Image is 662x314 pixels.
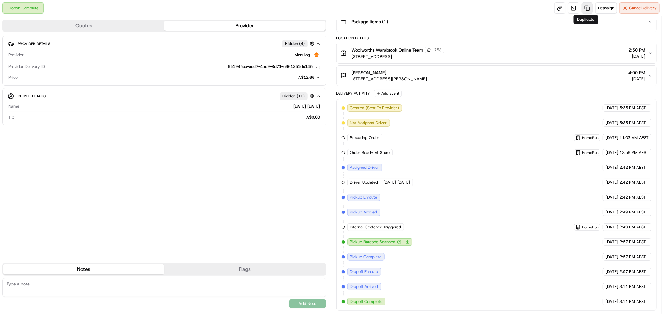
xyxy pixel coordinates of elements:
[352,53,444,60] span: [STREET_ADDRESS]
[619,269,646,275] span: 2:57 PM AEST
[352,19,388,25] span: Package Items ( 1 )
[619,195,646,200] span: 2:42 PM AEST
[352,76,427,82] span: [STREET_ADDRESS][PERSON_NAME]
[606,180,618,185] span: [DATE]
[295,52,310,58] span: Menulog
[619,209,646,215] span: 2:49 PM AEST
[350,150,390,155] span: Order Ready At Store
[337,12,657,32] button: Package Items (1)
[606,209,618,215] span: [DATE]
[350,239,396,245] span: Pickup Barcode Scanned
[619,224,646,230] span: 2:49 PM AEST
[350,254,382,260] span: Pickup Complete
[350,284,378,289] span: Dropoff Arrived
[606,284,618,289] span: [DATE]
[6,6,19,19] img: Nash
[629,5,657,11] span: Cancel Delivery
[18,94,46,99] span: Driver Details
[619,299,646,304] span: 3:11 PM AEST
[18,41,50,46] span: Provider Details
[266,75,320,80] button: A$12.65
[3,264,164,274] button: Notes
[50,87,102,99] a: 💻API Documentation
[606,120,618,126] span: [DATE]
[336,91,370,96] div: Delivery Activity
[16,40,112,47] input: Got a question? Start typing here...
[59,90,100,96] span: API Documentation
[619,2,660,14] button: CancelDelivery
[62,105,75,110] span: Pylon
[106,61,113,69] button: Start new chat
[12,90,47,96] span: Knowledge Base
[350,195,377,200] span: Pickup Enroute
[52,91,57,96] div: 💻
[606,239,618,245] span: [DATE]
[606,299,618,304] span: [DATE]
[606,269,618,275] span: [DATE]
[350,209,377,215] span: Pickup Arrived
[8,91,321,101] button: Driver DetailsHidden (10)
[350,135,380,141] span: Preparing Order
[337,43,657,63] button: Woolworths Warabrook Online Team1753[STREET_ADDRESS]2:50 PM[DATE]
[350,180,378,185] span: Driver Updated
[350,120,387,126] span: Not Assigned Driver
[606,254,618,260] span: [DATE]
[582,225,599,230] span: HomeRun
[619,254,646,260] span: 2:57 PM AEST
[44,105,75,110] a: Powered byPylon
[628,53,645,59] span: [DATE]
[619,120,646,126] span: 5:35 PM AEST
[606,150,618,155] span: [DATE]
[619,105,646,111] span: 5:35 PM AEST
[8,64,45,70] span: Provider Delivery ID
[8,114,14,120] span: Tip
[282,93,305,99] span: Hidden ( 10 )
[21,59,102,65] div: Start new chat
[3,21,164,31] button: Quotes
[606,224,618,230] span: [DATE]
[4,87,50,99] a: 📗Knowledge Base
[582,150,599,155] span: HomeRun
[8,52,24,58] span: Provider
[606,135,618,141] span: [DATE]
[352,70,387,76] span: [PERSON_NAME]
[350,165,379,170] span: Assigned Driver
[574,15,598,24] div: Duplicate
[628,76,645,82] span: [DATE]
[164,21,325,31] button: Provider
[606,165,618,170] span: [DATE]
[576,225,599,230] button: HomeRun
[619,239,646,245] span: 2:57 PM AEST
[619,165,646,170] span: 2:42 PM AEST
[21,65,79,70] div: We're available if you need us!
[8,75,18,80] span: Price
[350,239,401,245] button: Pickup Barcode Scanned
[6,25,113,35] p: Welcome 👋
[350,224,401,230] span: Internal Geofence Triggered
[17,114,320,120] div: A$0.00
[228,64,320,70] button: 651945ee-acd7-4bc9-8d71-c661251dc145
[628,70,645,76] span: 4:00 PM
[6,59,17,70] img: 1736555255976-a54dd68f-1ca7-489b-9aae-adbdc363a1c4
[374,90,402,97] button: Add Event
[6,91,11,96] div: 📗
[350,105,399,111] span: Created (Sent To Provider)
[619,284,646,289] span: 3:11 PM AEST
[285,41,305,47] span: Hidden ( 4 )
[595,2,617,14] button: Reassign
[299,75,315,80] span: A$12.65
[8,104,19,109] span: Name
[336,36,657,41] div: Location Details
[598,5,614,11] span: Reassign
[352,47,424,53] span: Woolworths Warabrook Online Team
[384,180,410,185] span: [DATE] [DATE]
[619,180,646,185] span: 2:42 PM AEST
[8,38,321,49] button: Provider DetailsHidden (4)
[432,47,442,52] span: 1753
[619,135,649,141] span: 11:03 AM AEST
[619,150,648,155] span: 12:56 PM AEST
[350,269,378,275] span: Dropoff Enroute
[282,40,316,47] button: Hidden (4)
[582,135,599,140] span: HomeRun
[606,105,618,111] span: [DATE]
